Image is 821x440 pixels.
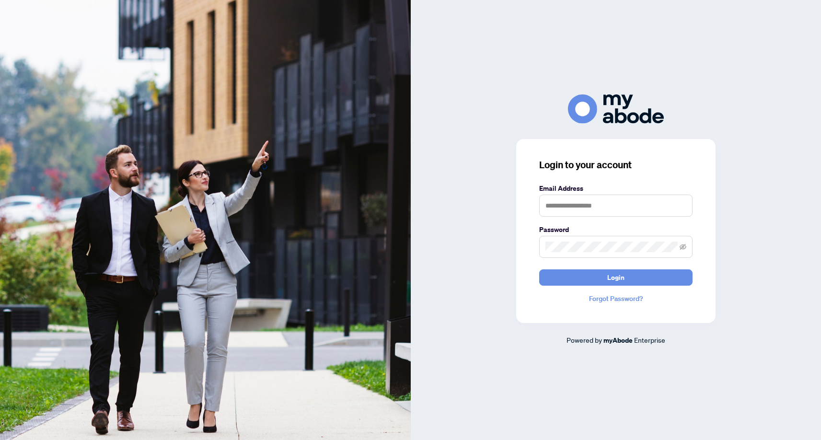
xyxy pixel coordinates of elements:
img: ma-logo [568,94,664,124]
button: Login [539,269,693,286]
h3: Login to your account [539,158,693,172]
span: Enterprise [634,336,665,344]
label: Password [539,224,693,235]
span: Powered by [567,336,602,344]
span: Login [607,270,624,285]
a: myAbode [603,335,633,346]
a: Forgot Password? [539,293,693,304]
label: Email Address [539,183,693,194]
span: eye-invisible [680,243,686,250]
